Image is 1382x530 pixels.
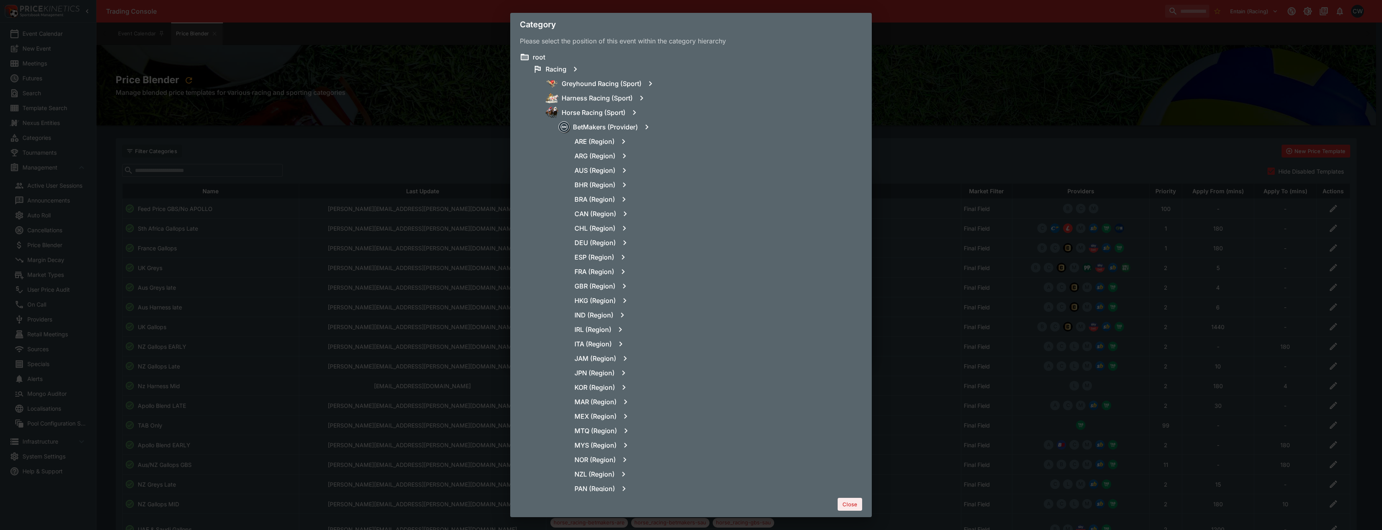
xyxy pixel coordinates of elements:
img: harness_racing.png [546,92,558,104]
h6: Greyhound Racing (Sport) [562,80,642,88]
img: horse_racing.png [546,106,558,119]
h6: ITA (Region) [574,340,612,348]
h6: BRA (Region) [574,195,615,204]
h6: MAR (Region) [574,398,617,406]
h6: PAN (Region) [574,485,615,493]
h6: Harness Racing (Sport) [562,94,633,102]
h6: ARE (Region) [574,137,615,146]
h6: BHR (Region) [574,181,615,189]
p: Please select the position of this event within the category hierarchy [520,36,862,46]
h6: Racing [546,65,566,74]
h6: ARG (Region) [574,152,615,160]
h6: JAM (Region) [574,354,616,363]
h6: MYS (Region) [574,441,617,450]
h6: NOR (Region) [574,456,616,464]
h6: NZL (Region) [574,470,615,479]
h6: AUS (Region) [574,166,615,175]
div: Category [510,13,872,36]
h6: MEX (Region) [574,412,617,421]
h6: ESP (Region) [574,253,614,262]
h6: BetMakers (Provider) [573,123,638,131]
h6: IRL (Region) [574,325,611,334]
h6: IND (Region) [574,311,613,319]
img: greyhound_racing.png [546,77,558,90]
h6: FRA (Region) [574,268,614,276]
h6: GBR (Region) [574,282,615,291]
h6: CHL (Region) [574,224,615,233]
h6: HKG (Region) [574,297,616,305]
img: betmakers.png [559,122,569,132]
h6: CAN (Region) [574,210,616,218]
h6: DEU (Region) [574,239,616,247]
button: Close [838,498,862,511]
h6: root [533,53,545,61]
h6: JPN (Region) [574,369,615,377]
h6: KOR (Region) [574,383,615,392]
h6: Horse Racing (Sport) [562,108,626,117]
div: BetMakers [558,121,570,133]
h6: MTQ (Region) [574,427,617,435]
